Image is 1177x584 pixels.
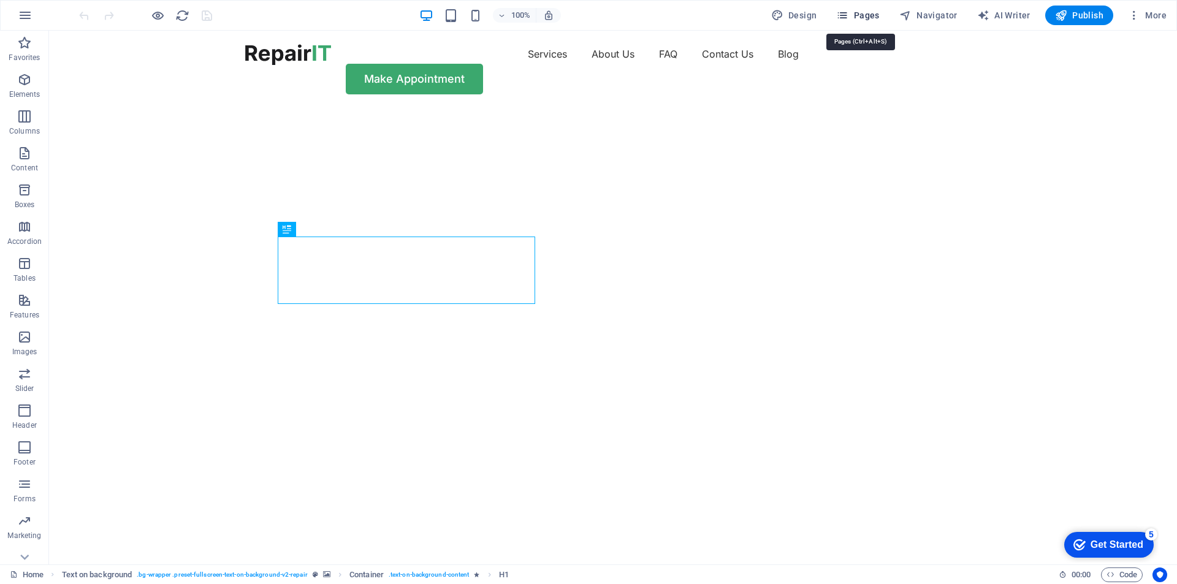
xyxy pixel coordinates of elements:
[771,9,817,21] span: Design
[36,13,89,25] div: Get Started
[323,571,330,578] i: This element contains a background
[899,9,958,21] span: Navigator
[1107,567,1137,582] span: Code
[9,126,40,136] p: Columns
[10,567,44,582] a: Click to cancel selection. Double-click to open Pages
[13,273,36,283] p: Tables
[11,163,38,173] p: Content
[13,494,36,504] p: Forms
[493,8,536,23] button: 100%
[1101,567,1143,582] button: Code
[1059,567,1091,582] h6: Session time
[1080,570,1082,579] span: :
[175,8,189,23] button: reload
[10,6,99,32] div: Get Started 5 items remaining, 0% complete
[1123,6,1171,25] button: More
[1152,567,1167,582] button: Usercentrics
[62,567,509,582] nav: breadcrumb
[13,457,36,467] p: Footer
[894,6,962,25] button: Navigator
[1055,9,1103,21] span: Publish
[389,567,470,582] span: . text-on-background-content
[836,9,879,21] span: Pages
[9,89,40,99] p: Elements
[511,8,531,23] h6: 100%
[831,6,884,25] button: Pages
[543,10,554,21] i: On resize automatically adjust zoom level to fit chosen device.
[313,571,318,578] i: This element is a customizable preset
[7,237,42,246] p: Accordion
[474,571,479,578] i: Element contains an animation
[10,310,39,320] p: Features
[1072,567,1091,582] span: 00 00
[91,2,103,15] div: 5
[499,567,509,582] span: Click to select. Double-click to edit
[1128,9,1167,21] span: More
[175,9,189,23] i: Reload page
[972,6,1035,25] button: AI Writer
[9,53,40,63] p: Favorites
[62,567,132,582] span: Click to select. Double-click to edit
[977,9,1030,21] span: AI Writer
[137,567,307,582] span: . bg-wrapper .preset-fullscreen-text-on-background-v2-repair
[7,531,41,540] p: Marketing
[766,6,822,25] button: Design
[766,6,822,25] div: Design (Ctrl+Alt+Y)
[12,420,37,430] p: Header
[15,200,35,210] p: Boxes
[349,567,384,582] span: Click to select. Double-click to edit
[15,384,34,393] p: Slider
[150,8,165,23] button: Click here to leave preview mode and continue editing
[12,347,37,357] p: Images
[1045,6,1113,25] button: Publish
